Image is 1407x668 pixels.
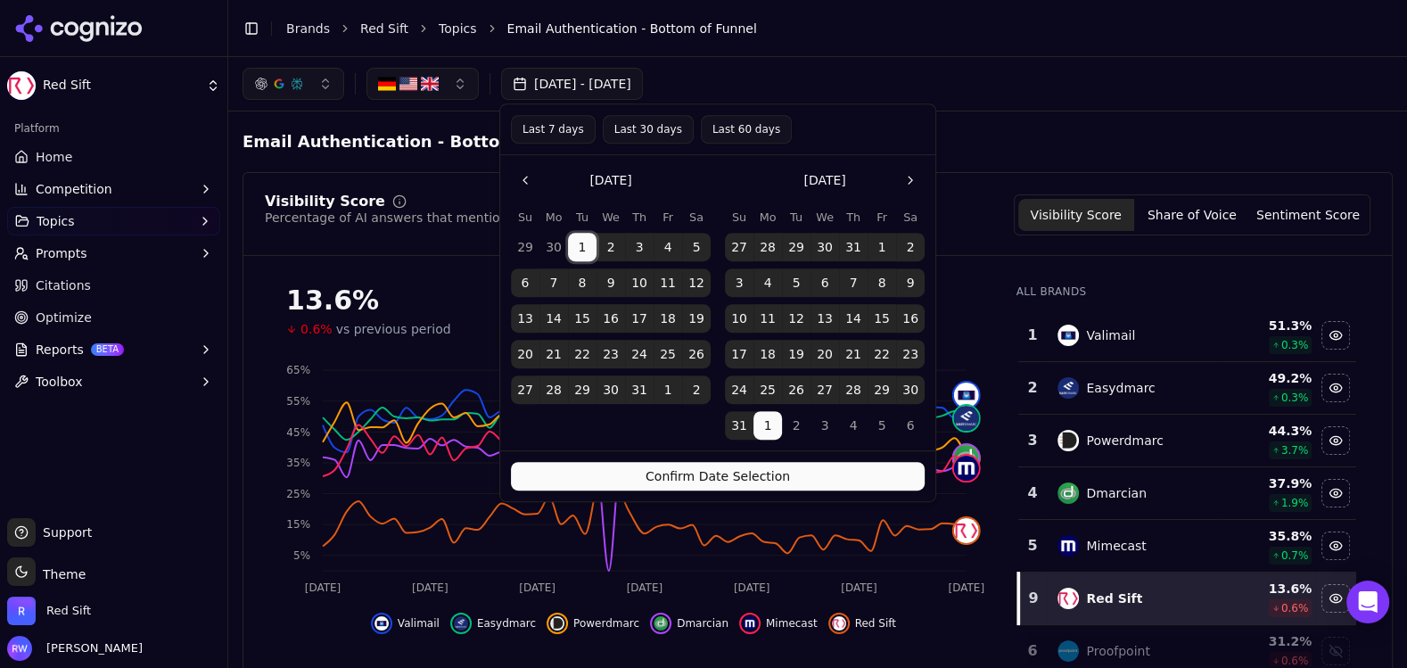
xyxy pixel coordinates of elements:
tr: 5mimecastMimecast35.8%0.7%Hide mimecast data [1018,520,1356,573]
button: Friday, July 25th, 2025, selected [654,340,682,368]
th: Thursday [625,209,654,226]
button: Wednesday, July 23rd, 2025, selected [597,340,625,368]
button: Last 7 days [511,115,596,144]
span: Support [36,524,92,541]
button: Wednesday, July 9th, 2025, selected [597,268,625,297]
div: 35.8 % [1226,527,1312,545]
img: dmarcian [954,445,979,470]
span: Email Authentication - Bottom of Funnel [243,129,606,154]
button: Tuesday, September 2nd, 2025 [782,411,810,440]
button: Sunday, July 27th, 2025, selected [511,375,539,404]
button: Monday, September 1st, 2025, selected [753,411,782,440]
span: Prompts [36,244,87,262]
table: July 2025 [511,209,711,404]
img: red sift [1057,588,1079,609]
img: dmarcian [654,616,668,631]
span: BETA [91,343,124,356]
button: Tuesday, July 29th, 2025, selected [568,375,597,404]
button: Monday, July 28th, 2025, selected [539,375,568,404]
span: Valimail [398,616,440,631]
img: valimail [1057,325,1079,346]
button: Thursday, August 14th, 2025, selected [839,304,868,333]
div: 37.9 % [1226,474,1312,492]
button: Saturday, August 23rd, 2025, selected [896,340,925,368]
tspan: [DATE] [627,581,663,593]
button: Tuesday, July 29th, 2025, selected [782,233,810,261]
div: Powerdmarc [1086,432,1163,449]
span: Email Authentication - Bottom of Funnel [243,126,638,158]
img: mimecast [743,616,757,631]
button: Tuesday, August 5th, 2025, selected [782,268,810,297]
button: [DATE] - [DATE] [501,68,643,100]
button: Sunday, August 10th, 2025, selected [725,304,753,333]
button: Saturday, July 12th, 2025, selected [682,268,711,297]
button: Saturday, July 26th, 2025, selected [682,340,711,368]
nav: breadcrumb [286,20,1357,37]
a: Optimize [7,303,220,332]
a: Brands [286,21,330,36]
div: 6 [1025,640,1041,662]
div: 49.2 % [1226,369,1312,387]
span: Powerdmarc [573,616,639,631]
img: Germany [378,75,396,93]
div: Valimail [1086,326,1135,344]
img: valimail [374,616,389,631]
button: Topics [7,207,220,235]
img: red sift [832,616,846,631]
span: Toolbox [36,373,83,391]
button: Hide dmarcian data [1321,479,1350,507]
img: Red Sift [7,597,36,625]
th: Monday [753,209,782,226]
div: 5 [1025,535,1041,557]
th: Friday [868,209,896,226]
span: 3.7 % [1281,443,1309,458]
span: 0.6 % [1281,601,1309,615]
table: August 2025 [725,209,925,440]
button: Sunday, August 24th, 2025, selected [725,375,753,404]
tspan: [DATE] [841,581,877,593]
button: Tuesday, August 19th, 2025, selected [782,340,810,368]
div: All Brands [1016,285,1356,299]
img: easydmarc [1057,377,1079,399]
button: Hide valimail data [1321,321,1350,350]
span: Competition [36,180,112,198]
button: Friday, July 18th, 2025, selected [654,304,682,333]
div: Percentage of AI answers that mention your brand [265,209,580,227]
button: Competition [7,175,220,203]
span: vs previous period [336,320,451,338]
button: Wednesday, August 20th, 2025, selected [810,340,839,368]
button: Sunday, August 3rd, 2025, selected [725,268,753,297]
img: mimecast [1057,535,1079,557]
button: Open user button [7,636,143,661]
button: Hide easydmarc data [450,613,536,634]
button: Thursday, August 21st, 2025, selected [839,340,868,368]
button: Tuesday, July 22nd, 2025, selected [568,340,597,368]
div: 1 [1025,325,1041,346]
button: Friday, August 15th, 2025, selected [868,304,896,333]
button: Monday, June 30th, 2025 [539,233,568,261]
img: powerdmarc [1057,430,1079,451]
button: Saturday, August 16th, 2025, selected [896,304,925,333]
tspan: 55% [286,395,310,408]
button: Saturday, August 30th, 2025, selected [896,375,925,404]
img: powerdmarc [550,616,564,631]
button: Open organization switcher [7,597,91,625]
button: Wednesday, July 16th, 2025, selected [597,304,625,333]
span: 0.7 % [1281,548,1309,563]
button: Tuesday, July 15th, 2025, selected [568,304,597,333]
tspan: [DATE] [519,581,555,593]
button: Last 60 days [701,115,792,144]
button: Wednesday, July 30th, 2025, selected [810,233,839,261]
div: 2 [1025,377,1041,399]
th: Thursday [839,209,868,226]
span: Email Authentication - Bottom of Funnel [507,20,757,37]
div: 13.6 % [1226,580,1312,598]
button: Wednesday, August 13th, 2025, selected [810,304,839,333]
button: Friday, August 1st, 2025, selected [868,233,896,261]
a: Topics [439,20,477,37]
button: Sentiment Score [1250,199,1366,231]
button: Saturday, July 19th, 2025, selected [682,304,711,333]
button: Wednesday, August 27th, 2025, selected [810,375,839,404]
button: Saturday, July 5th, 2025, selected [682,233,711,261]
button: Tuesday, August 12th, 2025, selected [782,304,810,333]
